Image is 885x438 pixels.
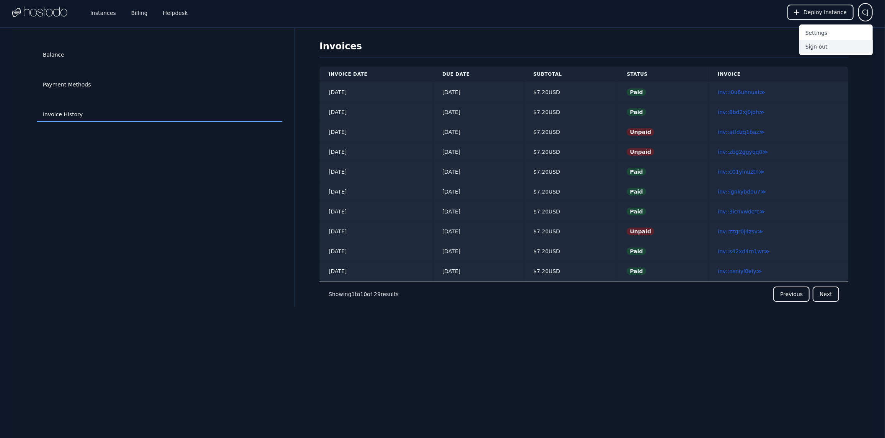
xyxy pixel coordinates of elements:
[787,5,854,20] button: Deploy Instance
[627,168,646,176] span: Paid
[319,202,433,221] td: [DATE]
[799,26,873,40] button: Settings
[627,228,654,235] span: Unpaid
[319,241,433,261] td: [DATE]
[319,162,433,182] td: [DATE]
[433,162,524,182] td: [DATE]
[329,290,399,298] p: Showing to of results
[433,102,524,122] td: [DATE]
[718,169,764,175] a: inv::c01yinuztn≫
[360,291,367,297] span: 10
[433,221,524,241] td: [DATE]
[627,128,654,136] span: Unpaid
[627,188,646,195] span: Paid
[319,261,433,282] td: [DATE]
[718,189,766,195] a: inv::ignkybdou7≫
[433,82,524,103] td: [DATE]
[627,247,646,255] span: Paid
[319,40,848,57] h1: Invoices
[718,89,766,95] a: inv::i0u6uhnuat≫
[533,267,609,275] div: $ 7.20 USD
[433,142,524,162] td: [DATE]
[319,142,433,162] td: [DATE]
[319,102,433,122] td: [DATE]
[718,248,769,254] a: inv::s42xd4m1wr≫
[718,109,764,115] a: inv::8bd2xj0joh≫
[533,228,609,235] div: $ 7.20 USD
[533,247,609,255] div: $ 7.20 USD
[799,40,873,54] button: Sign out
[319,122,433,142] td: [DATE]
[627,88,646,96] span: Paid
[718,228,763,234] a: inv::zzgr0j4zsv≫
[773,287,810,302] button: Previous
[524,67,618,82] th: Subtotal
[858,3,873,21] button: User menu
[433,182,524,202] td: [DATE]
[533,148,609,156] div: $ 7.20 USD
[374,291,381,297] span: 29
[709,67,848,82] th: Invoice
[533,208,609,215] div: $ 7.20 USD
[804,8,847,16] span: Deploy Instance
[718,149,768,155] a: inv::zbg2ggyqq0≫
[533,88,609,96] div: $ 7.20 USD
[37,107,282,122] a: Invoice History
[618,67,709,82] th: Status
[533,168,609,176] div: $ 7.20 USD
[627,208,646,215] span: Paid
[533,108,609,116] div: $ 7.20 USD
[433,261,524,282] td: [DATE]
[718,268,762,274] a: inv::nsniyl0eiy≫
[319,182,433,202] td: [DATE]
[533,128,609,136] div: $ 7.20 USD
[433,122,524,142] td: [DATE]
[319,82,433,103] td: [DATE]
[319,221,433,241] td: [DATE]
[319,67,433,82] th: Invoice Date
[627,108,646,116] span: Paid
[862,7,869,18] span: CJ
[718,208,765,215] a: inv::3icnvwdcrc≫
[37,48,282,62] a: Balance
[351,291,355,297] span: 1
[627,267,646,275] span: Paid
[533,188,609,195] div: $ 7.20 USD
[319,282,848,306] nav: Pagination
[12,7,67,18] img: Logo
[813,287,839,302] button: Next
[433,241,524,261] td: [DATE]
[718,129,764,135] a: inv::atfdzq1baz≫
[627,148,654,156] span: Unpaid
[37,78,282,92] a: Payment Methods
[433,202,524,221] td: [DATE]
[433,67,524,82] th: Due Date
